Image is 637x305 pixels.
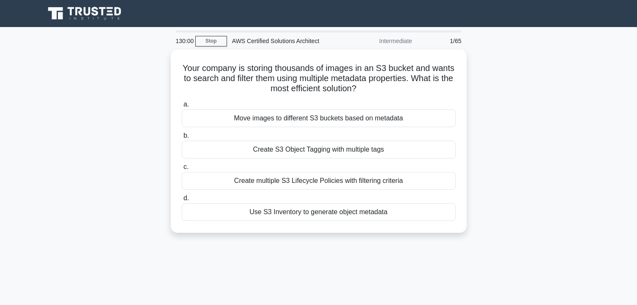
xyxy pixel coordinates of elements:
h5: Your company is storing thousands of images in an S3 bucket and wants to search and filter them u... [181,63,457,94]
div: Create multiple S3 Lifecycle Policies with filtering criteria [182,172,456,190]
div: 1/65 [417,33,467,49]
span: a. [183,101,189,108]
span: b. [183,132,189,139]
div: AWS Certified Solutions Architect [227,33,343,49]
span: c. [183,163,189,170]
a: Stop [195,36,227,46]
div: Intermediate [343,33,417,49]
div: Create S3 Object Tagging with multiple tags [182,141,456,158]
div: Use S3 Inventory to generate object metadata [182,203,456,221]
span: d. [183,194,189,202]
div: 130:00 [171,33,195,49]
div: Move images to different S3 buckets based on metadata [182,109,456,127]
